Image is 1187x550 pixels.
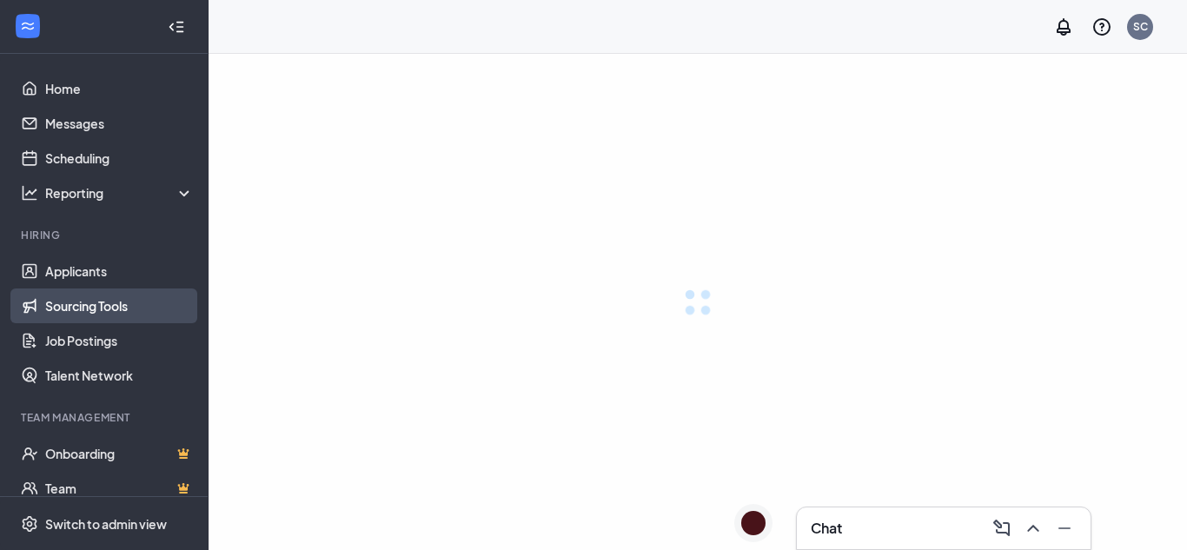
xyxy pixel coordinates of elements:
[45,288,194,323] a: Sourcing Tools
[45,106,194,141] a: Messages
[45,254,194,288] a: Applicants
[1091,17,1112,37] svg: QuestionInfo
[168,18,185,36] svg: Collapse
[1023,518,1044,539] svg: ChevronUp
[1133,19,1148,34] div: SC
[19,17,36,35] svg: WorkstreamLogo
[45,471,194,506] a: TeamCrown
[21,515,38,533] svg: Settings
[21,410,190,425] div: Team Management
[45,515,167,533] div: Switch to admin view
[45,323,194,358] a: Job Postings
[21,228,190,242] div: Hiring
[1049,514,1077,542] button: Minimize
[45,184,195,202] div: Reporting
[991,518,1012,539] svg: ComposeMessage
[21,184,38,202] svg: Analysis
[45,436,194,471] a: OnboardingCrown
[811,519,842,538] h3: Chat
[45,141,194,176] a: Scheduling
[1053,17,1074,37] svg: Notifications
[45,358,194,393] a: Talent Network
[1054,518,1075,539] svg: Minimize
[1018,514,1045,542] button: ChevronUp
[45,71,194,106] a: Home
[986,514,1014,542] button: ComposeMessage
